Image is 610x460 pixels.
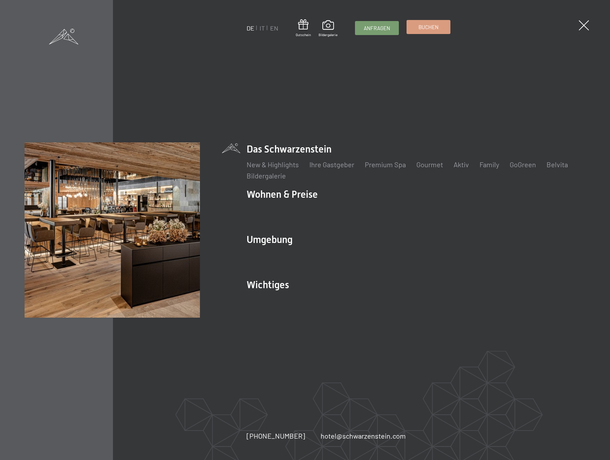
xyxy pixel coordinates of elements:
span: [PHONE_NUMBER] [247,432,305,440]
img: Wellnesshotel Südtirol SCHWARZENSTEIN - Wellnessurlaub in den Alpen [25,142,200,318]
a: Gourmet [416,160,443,169]
span: Gutschein [296,32,311,37]
span: Bildergalerie [319,32,337,37]
a: DE [247,24,254,32]
a: Bildergalerie [247,171,286,180]
a: Bildergalerie [319,20,337,37]
a: IT [260,24,265,32]
a: [PHONE_NUMBER] [247,431,305,441]
a: Buchen [407,20,450,34]
a: Ihre Gastgeber [309,160,354,169]
span: Buchen [418,23,438,31]
a: Aktiv [454,160,469,169]
a: Family [480,160,499,169]
a: Belvita [547,160,568,169]
a: New & Highlights [247,160,299,169]
span: Anfragen [364,25,390,32]
a: hotel@schwarzenstein.com [321,431,406,441]
a: Gutschein [296,19,311,37]
a: Premium Spa [365,160,406,169]
a: Anfragen [355,21,398,35]
a: EN [270,24,278,32]
a: GoGreen [510,160,536,169]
